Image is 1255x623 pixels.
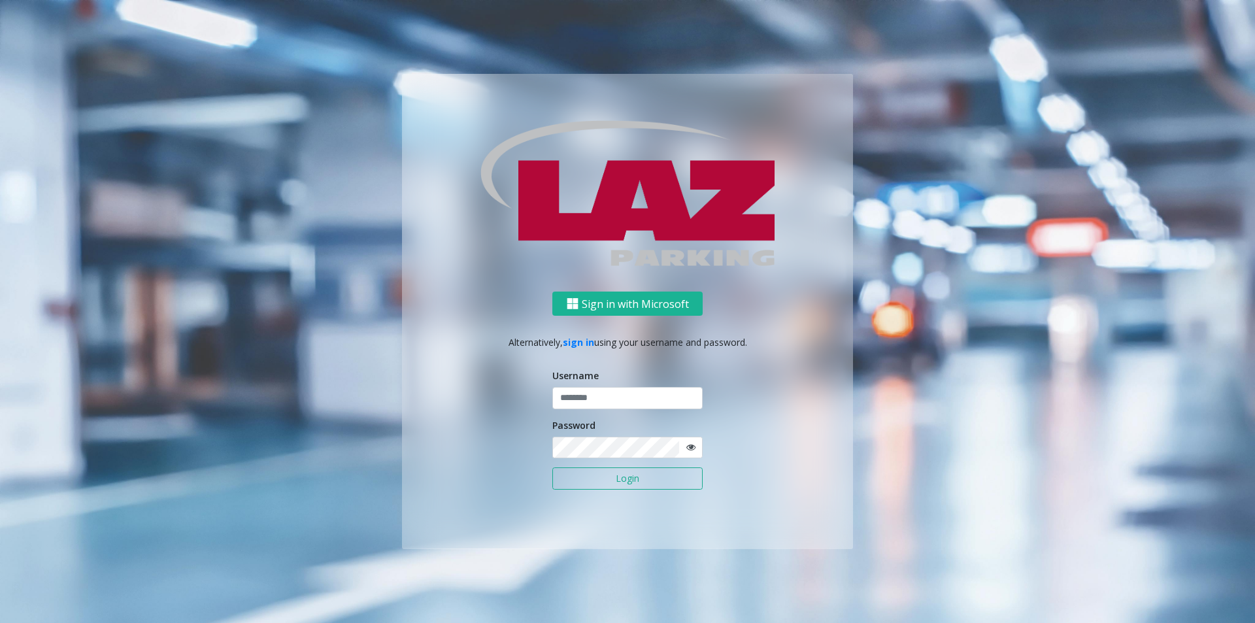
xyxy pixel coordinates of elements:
[552,467,703,490] button: Login
[552,292,703,316] button: Sign in with Microsoft
[415,335,840,349] p: Alternatively, using your username and password.
[563,336,594,348] a: sign in
[552,369,599,382] label: Username
[552,418,595,432] label: Password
